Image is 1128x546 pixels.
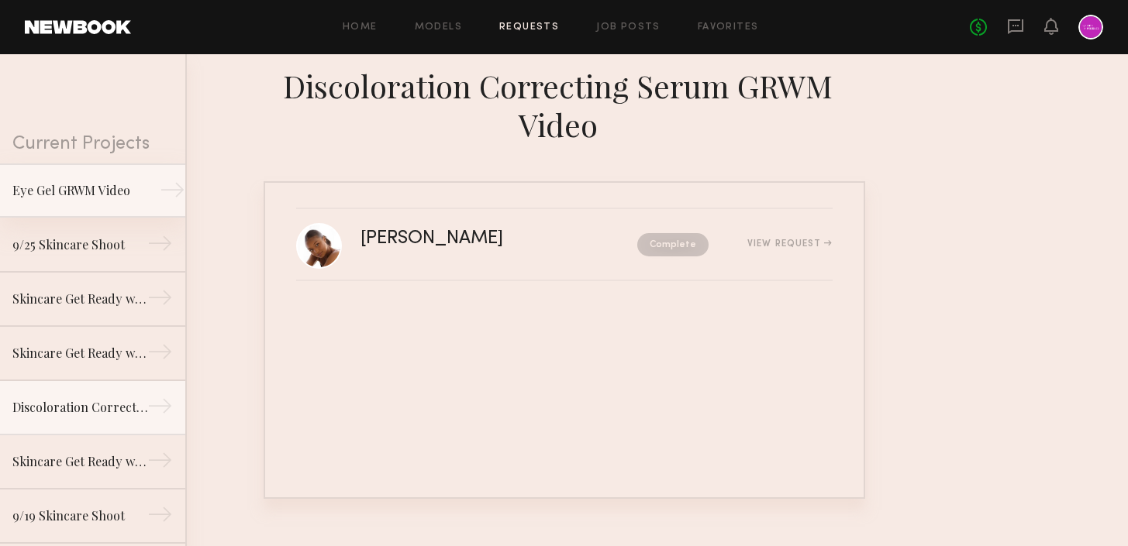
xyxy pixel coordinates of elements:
div: Discoloration Correcting Serum GRWM Video [12,398,147,417]
a: Models [415,22,462,33]
a: Job Posts [596,22,661,33]
div: → [147,502,173,533]
div: Eye Gel GRWM Video [12,181,147,200]
div: → [147,448,173,479]
div: View Request [747,239,832,249]
a: Requests [499,22,559,33]
nb-request-status: Complete [637,233,709,256]
div: Skincare Get Ready with Me Video (Body Treatment) [12,290,147,308]
div: 9/19 Skincare Shoot [12,507,147,525]
div: → [147,231,173,262]
div: → [147,393,173,424]
div: 9/25 Skincare Shoot [12,235,147,254]
div: → [160,177,185,208]
div: → [147,339,173,370]
div: [PERSON_NAME] [360,230,571,248]
div: → [147,285,173,316]
a: Favorites [698,22,759,33]
a: Home [343,22,378,33]
div: Skincare Get Ready with Me Video (Eye Gel) [12,344,147,362]
div: Skincare Get Ready with Me Video [12,452,147,471]
a: [PERSON_NAME]CompleteView Request [296,209,833,281]
div: Discoloration Correcting Serum GRWM Video [264,67,865,144]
